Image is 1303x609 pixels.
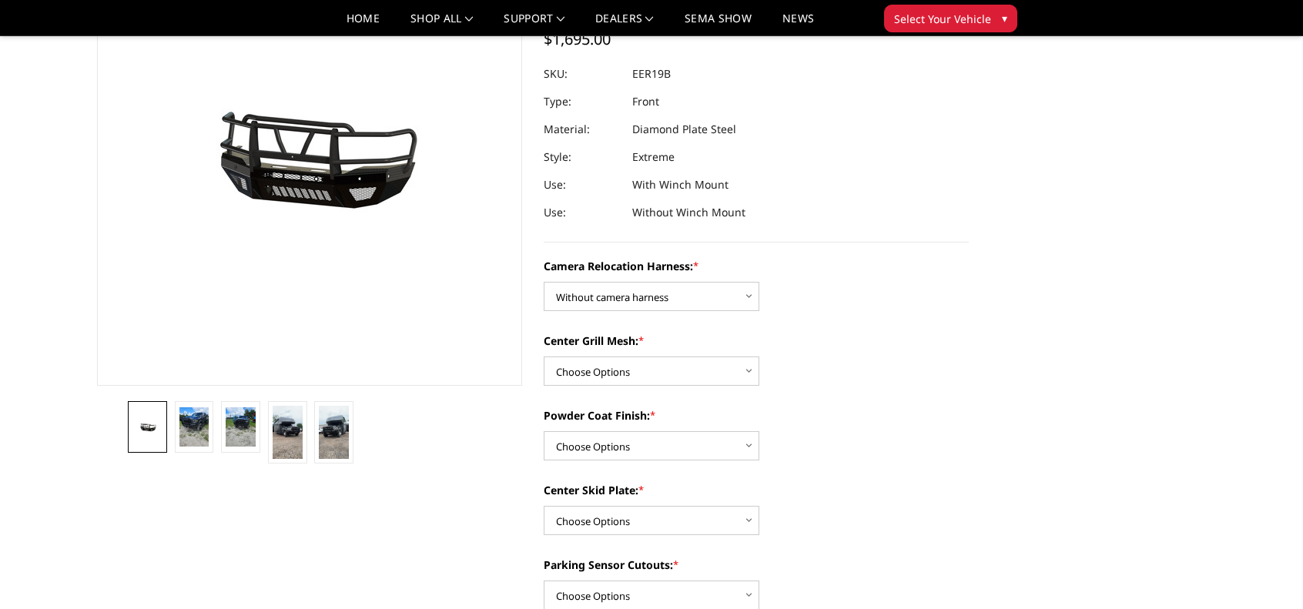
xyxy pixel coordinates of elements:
[544,557,969,573] label: Parking Sensor Cutouts:
[544,407,969,423] label: Powder Coat Finish:
[544,333,969,349] label: Center Grill Mesh:
[226,407,256,447] img: 2019-2026 Ram 2500-3500 - T2 Series - Extreme Front Bumper (receiver or winch)
[319,406,349,459] img: 2019-2026 Ram 2500-3500 - T2 Series - Extreme Front Bumper (receiver or winch)
[544,28,611,49] span: $1,695.00
[782,13,814,35] a: News
[544,482,969,498] label: Center Skid Plate:
[632,143,675,171] dd: Extreme
[410,13,473,35] a: shop all
[595,13,654,35] a: Dealers
[632,115,736,143] dd: Diamond Plate Steel
[632,60,671,88] dd: EER19B
[544,115,621,143] dt: Material:
[273,406,303,459] img: 2019-2026 Ram 2500-3500 - T2 Series - Extreme Front Bumper (receiver or winch)
[544,171,621,199] dt: Use:
[347,13,380,35] a: Home
[1002,10,1007,26] span: ▾
[544,60,621,88] dt: SKU:
[632,199,745,226] dd: Without Winch Mount
[884,5,1017,32] button: Select Your Vehicle
[132,420,162,433] img: 2019-2026 Ram 2500-3500 - T2 Series - Extreme Front Bumper (receiver or winch)
[632,171,729,199] dd: With Winch Mount
[544,258,969,274] label: Camera Relocation Harness:
[685,13,752,35] a: SEMA Show
[179,407,209,447] img: 2019-2026 Ram 2500-3500 - T2 Series - Extreme Front Bumper (receiver or winch)
[544,199,621,226] dt: Use:
[544,143,621,171] dt: Style:
[544,88,621,115] dt: Type:
[632,88,659,115] dd: Front
[894,11,991,27] span: Select Your Vehicle
[504,13,564,35] a: Support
